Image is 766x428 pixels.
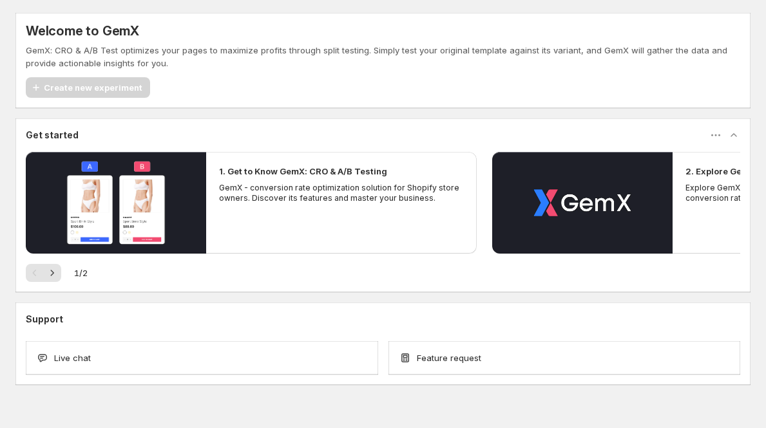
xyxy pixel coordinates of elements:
[26,44,740,70] p: GemX: CRO & A/B Test optimizes your pages to maximize profits through split testing. Simply test ...
[417,351,481,364] span: Feature request
[492,152,673,254] button: Play video
[26,313,63,326] h3: Support
[74,266,88,279] span: 1 / 2
[26,129,79,142] h3: Get started
[26,152,206,254] button: Play video
[43,264,61,282] button: Next
[26,23,139,39] h5: Welcome to GemX
[26,264,61,282] nav: Pagination
[219,165,387,178] h2: 1. Get to Know GemX: CRO & A/B Testing
[219,183,464,203] p: GemX - conversion rate optimization solution for Shopify store owners. Discover its features and ...
[54,351,91,364] span: Live chat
